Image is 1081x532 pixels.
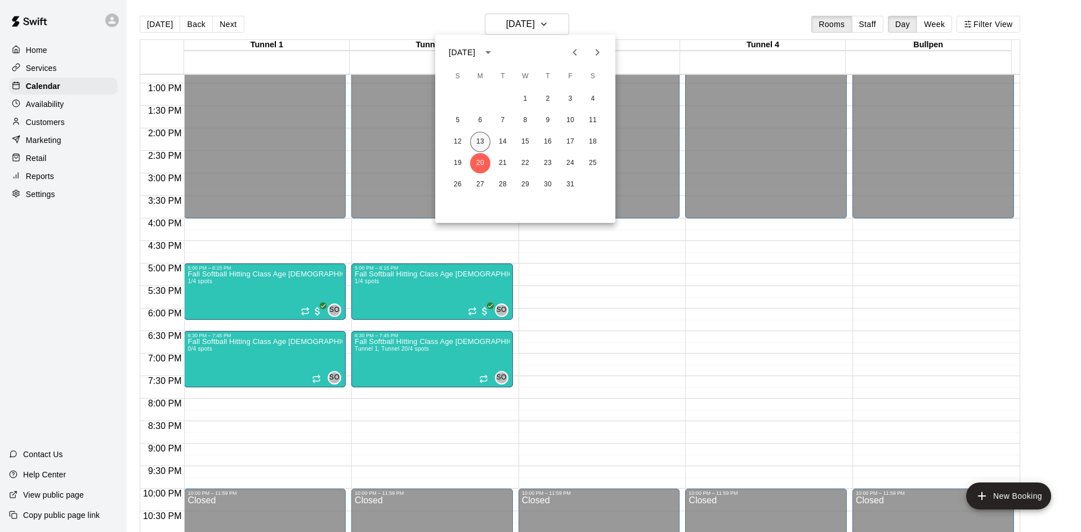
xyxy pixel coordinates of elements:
[470,65,490,88] span: Monday
[538,153,558,173] button: 23
[470,132,490,152] button: 13
[493,175,513,195] button: 28
[564,41,586,64] button: Previous month
[515,175,535,195] button: 29
[448,110,468,131] button: 5
[538,110,558,131] button: 9
[538,175,558,195] button: 30
[448,153,468,173] button: 19
[515,153,535,173] button: 22
[448,65,468,88] span: Sunday
[515,89,535,109] button: 1
[583,110,603,131] button: 11
[448,175,468,195] button: 26
[470,175,490,195] button: 27
[448,132,468,152] button: 12
[470,110,490,131] button: 6
[560,175,580,195] button: 31
[560,110,580,131] button: 10
[560,153,580,173] button: 24
[583,65,603,88] span: Saturday
[560,132,580,152] button: 17
[515,110,535,131] button: 8
[586,41,609,64] button: Next month
[493,153,513,173] button: 21
[538,132,558,152] button: 16
[560,65,580,88] span: Friday
[470,153,490,173] button: 20
[493,132,513,152] button: 14
[479,43,498,62] button: calendar view is open, switch to year view
[583,89,603,109] button: 4
[515,132,535,152] button: 15
[538,89,558,109] button: 2
[493,65,513,88] span: Tuesday
[515,65,535,88] span: Wednesday
[538,65,558,88] span: Thursday
[583,153,603,173] button: 25
[560,89,580,109] button: 3
[493,110,513,131] button: 7
[449,47,475,59] div: [DATE]
[583,132,603,152] button: 18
